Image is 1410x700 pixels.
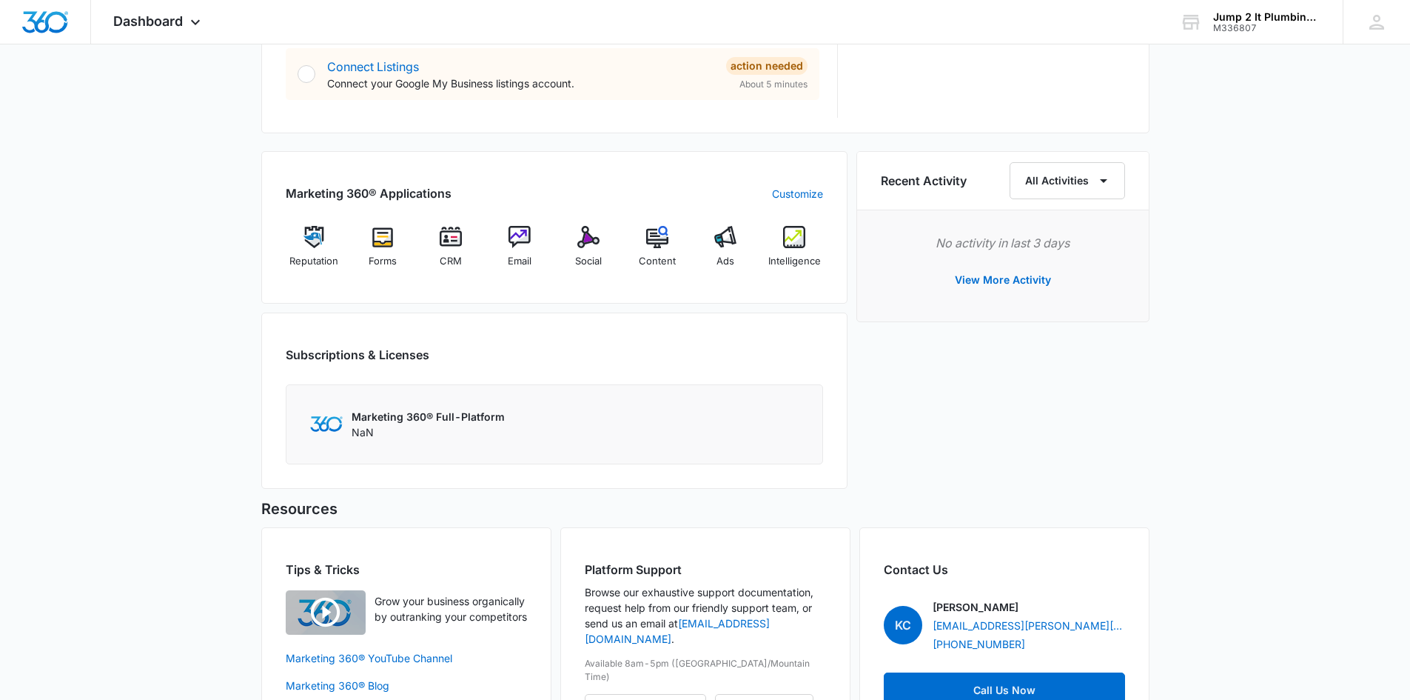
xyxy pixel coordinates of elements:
a: Intelligence [766,226,823,279]
a: CRM [423,226,480,279]
h2: Marketing 360® Applications [286,184,451,202]
div: account id [1213,23,1321,33]
span: CRM [440,254,462,269]
p: Available 8am-5pm ([GEOGRAPHIC_DATA]/Mountain Time) [585,657,826,684]
a: [EMAIL_ADDRESS][DOMAIN_NAME] [585,617,770,645]
span: KC [884,606,922,644]
h2: Tips & Tricks [286,561,527,579]
a: Connect Listings [327,59,419,74]
h2: Platform Support [585,561,826,579]
p: Browse our exhaustive support documentation, request help from our friendly support team, or send... [585,584,826,647]
p: Marketing 360® Full-Platform [352,409,505,424]
span: Forms [369,254,397,269]
a: [PHONE_NUMBER] [933,636,1025,652]
span: Social [575,254,602,269]
a: Content [628,226,685,279]
div: account name [1213,11,1321,23]
span: About 5 minutes [739,78,808,91]
span: Dashboard [113,13,183,29]
p: Connect your Google My Business listings account. [327,76,714,91]
span: Content [639,254,676,269]
a: Forms [354,226,411,279]
h6: Recent Activity [881,172,967,190]
h5: Resources [261,498,1149,520]
h2: Contact Us [884,561,1125,579]
a: Email [491,226,548,279]
img: Marketing 360 Logo [310,416,343,432]
p: No activity in last 3 days [881,234,1125,252]
a: Reputation [286,226,343,279]
div: Action Needed [726,57,808,75]
img: Quick Overview Video [286,590,366,635]
div: NaN [352,409,505,440]
span: Ads [716,254,734,269]
p: [PERSON_NAME] [933,599,1018,615]
button: All Activities [1010,162,1125,199]
a: Marketing 360® YouTube Channel [286,650,527,666]
button: View More Activity [940,262,1066,298]
a: Social [560,226,617,279]
span: Email [508,254,531,269]
a: Marketing 360® Blog [286,678,527,693]
h2: Subscriptions & Licenses [286,346,429,364]
a: [EMAIL_ADDRESS][PERSON_NAME][DOMAIN_NAME] [933,618,1125,633]
a: Customize [772,186,823,201]
a: Ads [697,226,754,279]
p: Grow your business organically by outranking your competitors [375,593,527,624]
span: Reputation [289,254,338,269]
span: Intelligence [768,254,821,269]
